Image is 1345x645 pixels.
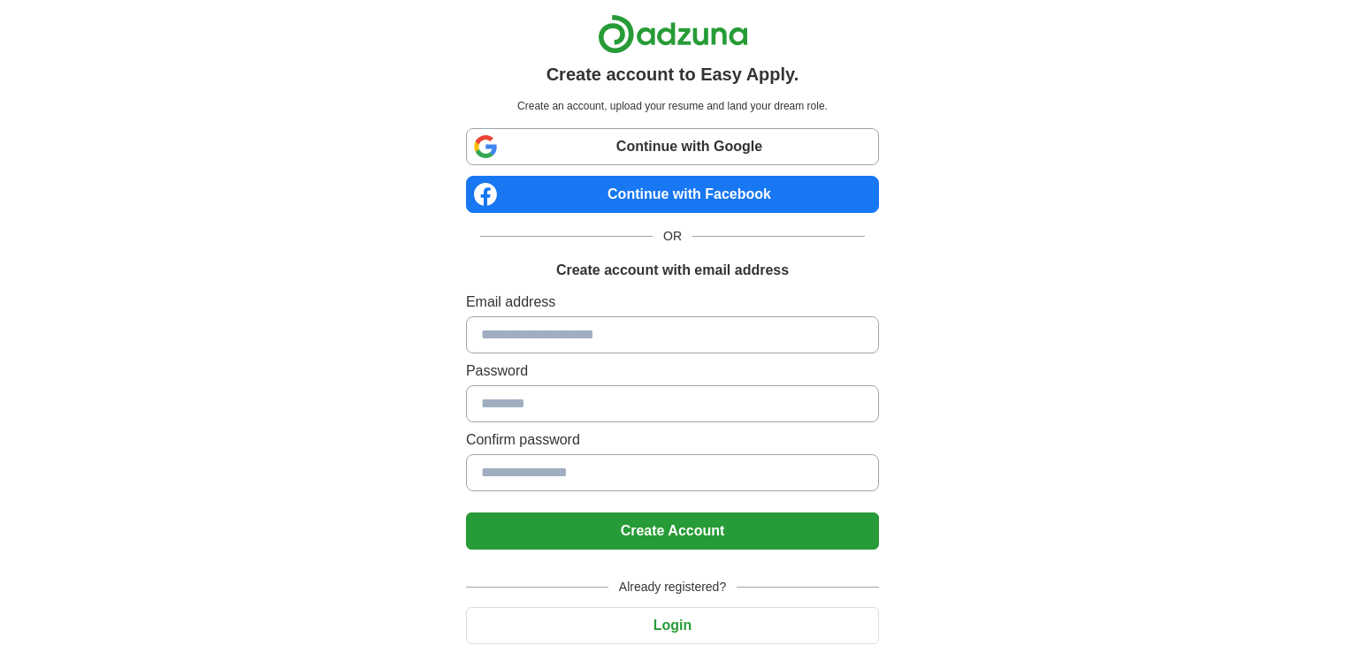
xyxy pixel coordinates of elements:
a: Continue with Google [466,128,879,165]
label: Password [466,360,879,382]
h1: Create account to Easy Apply. [546,61,799,87]
button: Login [466,607,879,644]
p: Create an account, upload your resume and land your dream role. [470,98,875,114]
span: OR [653,227,692,246]
span: Already registered? [608,578,737,596]
a: Login [466,618,879,633]
label: Email address [466,292,879,313]
label: Confirm password [466,429,879,451]
a: Continue with Facebook [466,176,879,213]
img: Adzuna logo [598,14,748,54]
button: Create Account [466,512,879,550]
h1: Create account with email address [556,260,789,281]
